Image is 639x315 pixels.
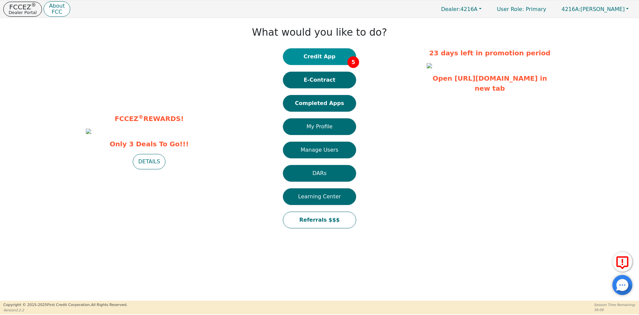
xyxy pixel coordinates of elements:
span: 4216A: [561,6,580,12]
button: DETAILS [133,154,165,169]
p: 23 days left in promotion period [427,48,553,58]
p: FCC [49,9,65,15]
sup: ® [138,114,143,120]
p: About [49,3,65,9]
p: Copyright © 2015- 2025 First Credit Corporation. [3,302,127,308]
button: Learning Center [283,188,356,205]
img: b401ee91-8be1-431f-a20f-7da1643ddb50 [86,129,91,134]
p: Primary [490,3,553,16]
span: All Rights Reserved. [91,303,127,307]
button: Credit App5 [283,48,356,65]
button: Report Error to FCC [612,252,632,272]
button: 4216A:[PERSON_NAME] [554,4,636,14]
p: Version 3.2.2 [3,308,127,313]
p: FCCEZ [9,4,37,10]
a: User Role: Primary [490,3,553,16]
span: User Role : [497,6,524,12]
button: E-Contract [283,72,356,88]
p: Dealer Portal [9,10,37,15]
span: Only 3 Deals To Go!!! [86,139,212,149]
span: [PERSON_NAME] [561,6,625,12]
button: Manage Users [283,142,356,158]
p: FCCEZ REWARDS! [86,114,212,124]
button: Completed Apps [283,95,356,112]
button: Dealer:4216A [434,4,489,14]
p: 36:09 [594,307,636,312]
button: Referrals $$$ [283,212,356,228]
button: AboutFCC [44,1,70,17]
span: 4216A [441,6,478,12]
a: Open [URL][DOMAIN_NAME] in new tab [433,74,547,92]
span: 5 [347,56,359,68]
img: fc327fbe-8929-4f5e-9e3e-f6a5d449b21d [427,63,432,68]
button: DARs [283,165,356,182]
span: Dealer: [441,6,460,12]
p: Session Time Remaining: [594,302,636,307]
button: FCCEZ®Dealer Portal [3,2,42,17]
sup: ® [31,2,36,8]
h1: What would you like to do? [252,26,387,38]
button: My Profile [283,118,356,135]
